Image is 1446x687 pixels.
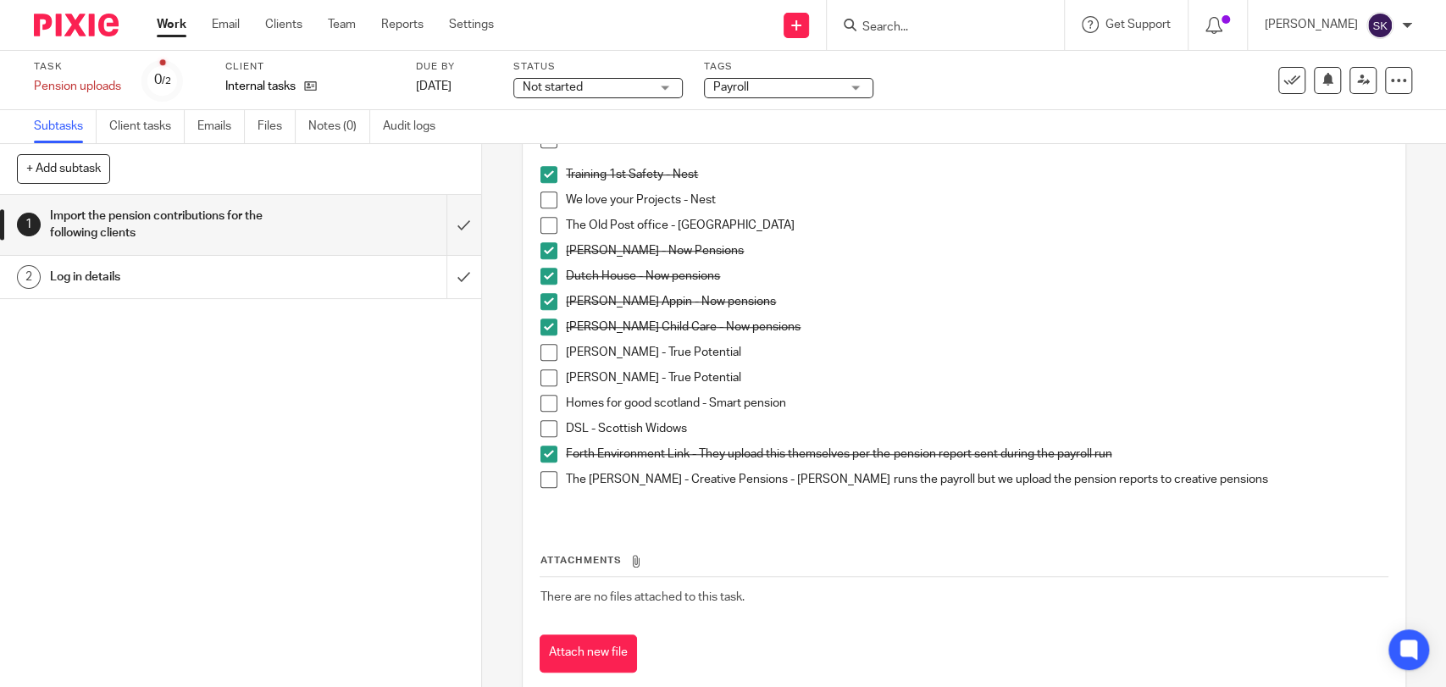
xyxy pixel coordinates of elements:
[566,166,1387,183] p: Training 1st Safety - Nest
[416,80,452,92] span: [DATE]
[513,60,683,74] label: Status
[1366,12,1393,39] img: svg%3E
[258,110,296,143] a: Files
[566,369,1387,386] p: [PERSON_NAME] - True Potential
[34,78,121,95] div: Pension uploads
[861,20,1013,36] input: Search
[17,213,41,236] div: 1
[154,70,171,90] div: 0
[566,319,1387,335] p: [PERSON_NAME] Child Care - Now pensions
[1105,19,1171,30] span: Get Support
[17,265,41,289] div: 2
[34,110,97,143] a: Subtasks
[566,344,1387,361] p: [PERSON_NAME] - True Potential
[162,76,171,86] small: /2
[449,16,494,33] a: Settings
[540,591,745,603] span: There are no files attached to this task.
[416,60,492,74] label: Due by
[157,16,186,33] a: Work
[704,60,873,74] label: Tags
[523,81,583,93] span: Not started
[566,268,1387,285] p: Dutch House - Now pensions
[197,110,245,143] a: Emails
[50,264,303,290] h1: Log in details
[383,110,448,143] a: Audit logs
[34,14,119,36] img: Pixie
[381,16,424,33] a: Reports
[566,242,1387,259] p: [PERSON_NAME] - Now Pensions
[566,420,1387,437] p: DSL - Scottish Widows
[566,395,1387,412] p: Homes for good scotland - Smart pension
[1265,16,1358,33] p: [PERSON_NAME]
[540,556,622,565] span: Attachments
[34,60,121,74] label: Task
[713,81,749,93] span: Payroll
[212,16,240,33] a: Email
[225,78,296,95] p: Internal tasks
[566,471,1387,488] p: The [PERSON_NAME] - Creative Pensions - [PERSON_NAME] runs the payroll but we upload the pension ...
[17,154,110,183] button: + Add subtask
[540,634,637,673] button: Attach new file
[566,191,1387,208] p: We love your Projects - Nest
[308,110,370,143] a: Notes (0)
[109,110,185,143] a: Client tasks
[566,217,1387,234] p: The Old Post office - [GEOGRAPHIC_DATA]
[566,293,1387,310] p: [PERSON_NAME] Appin - Now pensions
[566,446,1387,463] p: Forth Environment Link - They upload this themselves per the pension report sent during the payro...
[265,16,302,33] a: Clients
[50,203,303,247] h1: Import the pension contributions for the following clients
[328,16,356,33] a: Team
[225,60,395,74] label: Client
